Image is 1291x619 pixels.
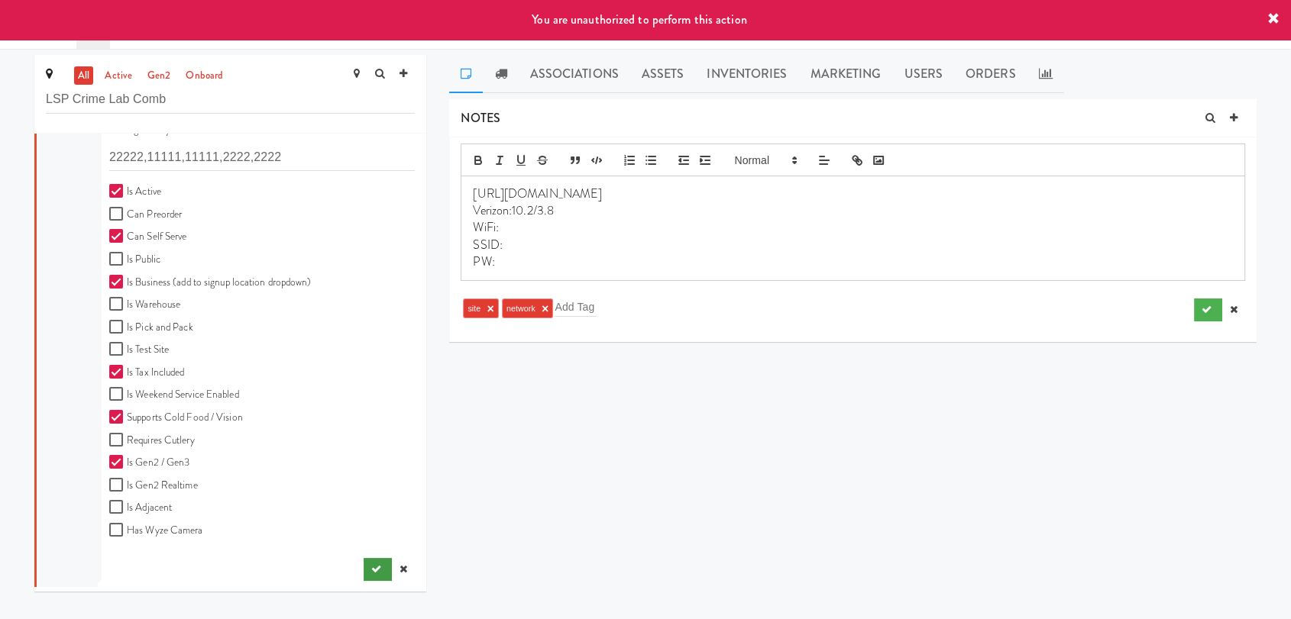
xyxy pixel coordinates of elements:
span: Verizon:10.2/3.8 [473,201,554,219]
input: Is Pick and Pack [109,321,127,334]
input: Is Gen2 / Gen3 [109,456,127,469]
li: network × [502,298,554,318]
label: Is Gen2 / Gen3 [109,453,189,472]
input: Can Self Serve [109,231,127,243]
input: Is Tax Included [109,366,127,379]
input: Is Test Site [109,343,127,356]
label: Is Pick and Pack [109,318,193,337]
label: Is Public [109,250,160,269]
input: Add Tag [555,297,597,317]
input: Supports Cold Food / Vision [109,411,127,424]
label: Supports Cold Food / Vision [109,408,243,427]
div: site ×network × [461,296,1043,321]
label: Is Tax Included [109,363,185,382]
a: Users [892,55,954,93]
input: Search site [46,85,415,114]
a: Orders [954,55,1027,93]
input: Is Weekend Service Enabled [109,388,127,401]
input: Is Adjacent [109,501,127,514]
p: [URL][DOMAIN_NAME] [473,185,1233,202]
span: WiFi: [473,218,499,236]
a: Associations [519,55,630,93]
input: Requires Cutlery [109,434,127,447]
a: × [542,302,548,315]
input: Is Business (add to signup location dropdown) [109,276,127,289]
span: site [468,304,480,313]
a: gen2 [144,66,174,85]
label: Requires Cutlery [109,431,195,450]
a: active [101,66,136,85]
input: Is Public [109,253,127,266]
input: Is Active [109,185,127,198]
label: Is Gen2 Realtime [109,476,198,495]
a: all [74,66,93,85]
span: NOTES [461,109,500,127]
span: PW: [473,253,494,270]
a: × [487,302,493,315]
label: Is Adjacent [109,498,172,517]
input: Has Wyze Camera [109,524,127,537]
input: Can Preorder [109,208,127,221]
label: Is Test Site [109,340,169,359]
label: Can Preorder [109,205,182,224]
a: Marketing [798,55,892,93]
input: Is Gen2 Realtime [109,479,127,492]
label: Is Business (add to signup location dropdown) [109,273,312,292]
span: network [506,304,535,313]
label: Is Warehouse [109,295,180,314]
input: Is Warehouse [109,298,127,311]
a: Assets [630,55,696,93]
label: Has Wyze Camera [109,521,203,540]
label: Is Weekend Service Enabled [109,385,239,405]
a: onboard [182,66,227,85]
span: SSID: [473,236,503,253]
li: site × [463,298,499,318]
label: Can Self Serve [109,227,186,247]
label: Is Active [109,182,161,201]
span: You are unauthorized to perform this action [532,11,746,28]
a: Inventories [695,55,798,93]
